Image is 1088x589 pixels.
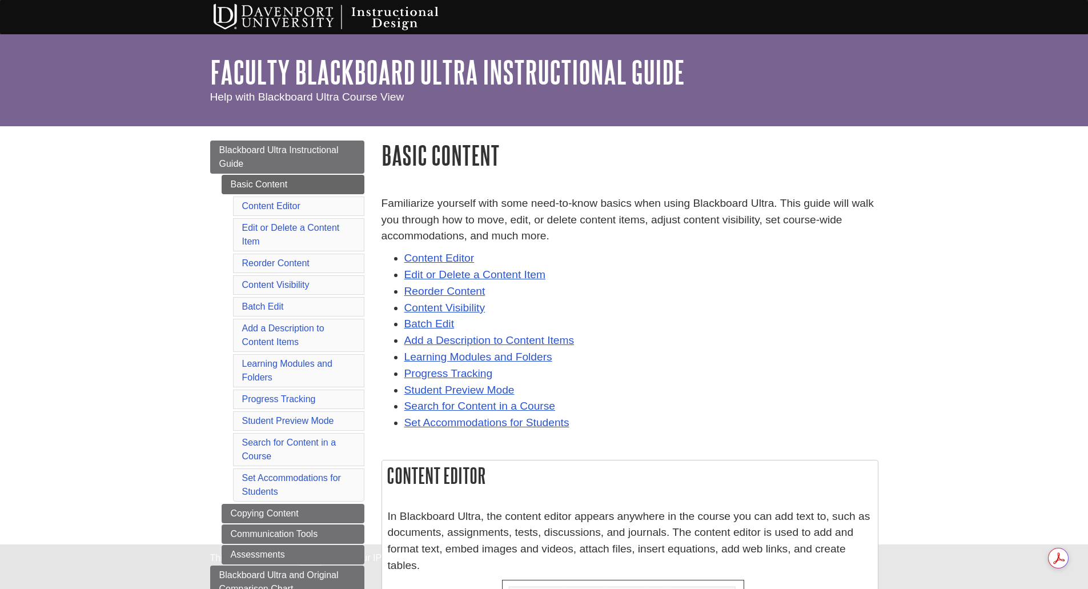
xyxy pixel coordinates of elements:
[204,3,479,31] img: Davenport University Instructional Design
[404,416,569,428] a: Set Accommodations for Students
[404,285,485,297] a: Reorder Content
[242,394,316,404] a: Progress Tracking
[242,416,334,426] a: Student Preview Mode
[404,400,556,412] a: Search for Content in a Course
[242,258,310,268] a: Reorder Content
[242,201,300,211] a: Content Editor
[242,323,324,347] a: Add a Description to Content Items
[404,302,485,314] a: Content Visibility
[388,508,872,574] p: In Blackboard Ultra, the content editor appears anywhere in the course you can add text to, such ...
[382,460,878,491] h2: Content Editor
[404,367,493,379] a: Progress Tracking
[242,473,341,496] a: Set Accommodations for Students
[404,384,515,396] a: Student Preview Mode
[210,91,404,103] span: Help with Blackboard Ultra Course View
[404,334,575,346] a: Add a Description to Content Items
[222,545,364,564] a: Assessments
[382,141,878,170] h1: Basic Content
[222,175,364,194] a: Basic Content
[404,351,552,363] a: Learning Modules and Folders
[404,318,454,330] a: Batch Edit
[210,54,685,90] a: Faculty Blackboard Ultra Instructional Guide
[242,280,310,290] a: Content Visibility
[242,302,284,311] a: Batch Edit
[222,524,364,544] a: Communication Tools
[219,145,339,169] span: Blackboard Ultra Instructional Guide
[404,269,545,281] a: Edit or Delete a Content Item
[242,438,336,461] a: Search for Content in a Course
[210,141,364,174] a: Blackboard Ultra Instructional Guide
[242,223,340,246] a: Edit or Delete a Content Item
[222,504,364,523] a: Copying Content
[404,252,475,264] a: Content Editor
[382,195,878,245] p: Familiarize yourself with some need-to-know basics when using Blackboard Ultra. This guide will w...
[242,359,332,382] a: Learning Modules and Folders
